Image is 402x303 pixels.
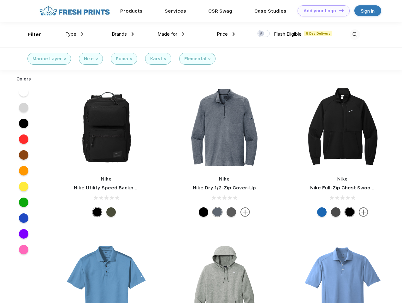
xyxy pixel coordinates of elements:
img: filter_cancel.svg [208,58,210,60]
a: CSR Swag [208,8,232,14]
span: 5 Day Delivery [304,31,332,36]
span: Brands [112,31,127,37]
img: more.svg [240,207,250,217]
img: filter_cancel.svg [130,58,132,60]
img: filter_cancel.svg [64,58,66,60]
a: Nike [219,176,230,181]
span: Made for [157,31,177,37]
a: Products [120,8,143,14]
div: Black [345,207,354,217]
div: Elemental [184,56,206,62]
img: filter_cancel.svg [164,58,166,60]
div: Add your Logo [304,8,336,14]
a: Nike Dry 1/2-Zip Cover-Up [193,185,256,191]
img: filter_cancel.svg [96,58,98,60]
img: fo%20logo%202.webp [38,5,112,16]
a: Nike Utility Speed Backpack [74,185,142,191]
img: dropdown.png [81,32,83,36]
img: dropdown.png [233,32,235,36]
img: desktop_search.svg [350,29,360,40]
img: func=resize&h=266 [301,86,385,169]
div: Sign in [361,7,375,15]
div: Karst [150,56,162,62]
div: Royal [317,207,327,217]
a: Services [165,8,186,14]
img: func=resize&h=266 [64,86,148,169]
div: Puma [116,56,128,62]
a: Nike [101,176,112,181]
div: Black [199,207,208,217]
span: Price [217,31,228,37]
img: dropdown.png [182,32,184,36]
a: Nike [337,176,348,181]
img: more.svg [359,207,368,217]
div: Filter [28,31,41,38]
img: func=resize&h=266 [182,86,266,169]
a: Nike Full-Zip Chest Swoosh Jacket [310,185,394,191]
div: Nike [84,56,94,62]
img: DT [339,9,344,12]
div: Marine Layer [33,56,62,62]
span: Type [65,31,76,37]
img: dropdown.png [132,32,134,36]
div: Colors [12,76,36,82]
a: Sign in [354,5,381,16]
div: Cargo Khaki [106,207,116,217]
div: Black [92,207,102,217]
div: Anthracite [331,207,340,217]
span: Flash Eligible [274,31,302,37]
div: Navy Heather [213,207,222,217]
div: Black Heather [227,207,236,217]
